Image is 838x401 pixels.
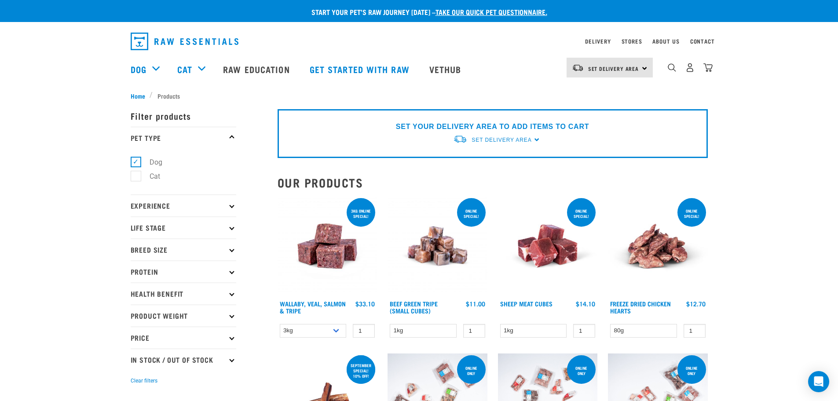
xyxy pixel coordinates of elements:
img: Raw Essentials Logo [131,33,238,50]
a: Raw Education [214,52,300,87]
div: 3kg online special! [347,204,375,223]
input: 1 [573,324,595,338]
label: Cat [135,171,164,182]
input: 1 [463,324,485,338]
p: Life Stage [131,217,236,239]
p: Experience [131,195,236,217]
input: 1 [684,324,706,338]
div: Open Intercom Messenger [808,371,829,392]
img: home-icon-1@2x.png [668,63,676,72]
p: Pet Type [131,127,236,149]
div: September special! 10% off! [347,359,375,383]
img: user.png [685,63,695,72]
label: Dog [135,157,166,168]
span: Set Delivery Area [472,137,531,143]
a: take our quick pet questionnaire. [435,10,547,14]
p: Price [131,327,236,349]
div: $12.70 [686,300,706,307]
a: Delivery [585,40,611,43]
a: Wallaby, Veal, Salmon & Tripe [280,302,346,312]
p: Protein [131,261,236,283]
img: Wallaby Veal Salmon Tripe 1642 [278,196,377,296]
a: Freeze Dried Chicken Hearts [610,302,671,312]
a: About Us [652,40,679,43]
a: Stores [622,40,642,43]
img: van-moving.png [453,135,467,144]
img: Beef Tripe Bites 1634 [388,196,487,296]
img: Sheep Meat [498,196,598,296]
div: Online Only [677,361,706,380]
a: Home [131,91,150,100]
a: Contact [690,40,715,43]
div: $11.00 [466,300,485,307]
p: SET YOUR DELIVERY AREA TO ADD ITEMS TO CART [396,121,589,132]
span: Home [131,91,145,100]
p: Health Benefit [131,283,236,305]
a: Beef Green Tripe (Small Cubes) [390,302,438,312]
img: van-moving.png [572,64,584,72]
p: In Stock / Out Of Stock [131,349,236,371]
a: Get started with Raw [301,52,421,87]
a: Sheep Meat Cubes [500,302,553,305]
div: $14.10 [576,300,595,307]
button: Clear filters [131,377,157,385]
p: Breed Size [131,239,236,261]
p: Filter products [131,105,236,127]
div: Online Only [567,361,596,380]
p: Product Weight [131,305,236,327]
input: 1 [353,324,375,338]
a: Dog [131,63,146,76]
nav: breadcrumbs [131,91,708,100]
span: Set Delivery Area [588,67,639,70]
h2: Our Products [278,176,708,189]
a: Cat [177,63,192,76]
a: Vethub [421,52,472,87]
div: ONLINE SPECIAL! [457,204,486,223]
div: $33.10 [355,300,375,307]
div: ONLINE SPECIAL! [567,204,596,223]
nav: dropdown navigation [124,29,715,54]
div: ONLINE SPECIAL! [677,204,706,223]
img: FD Chicken Hearts [608,196,708,296]
div: Online Only [457,361,486,380]
img: home-icon@2x.png [703,63,713,72]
